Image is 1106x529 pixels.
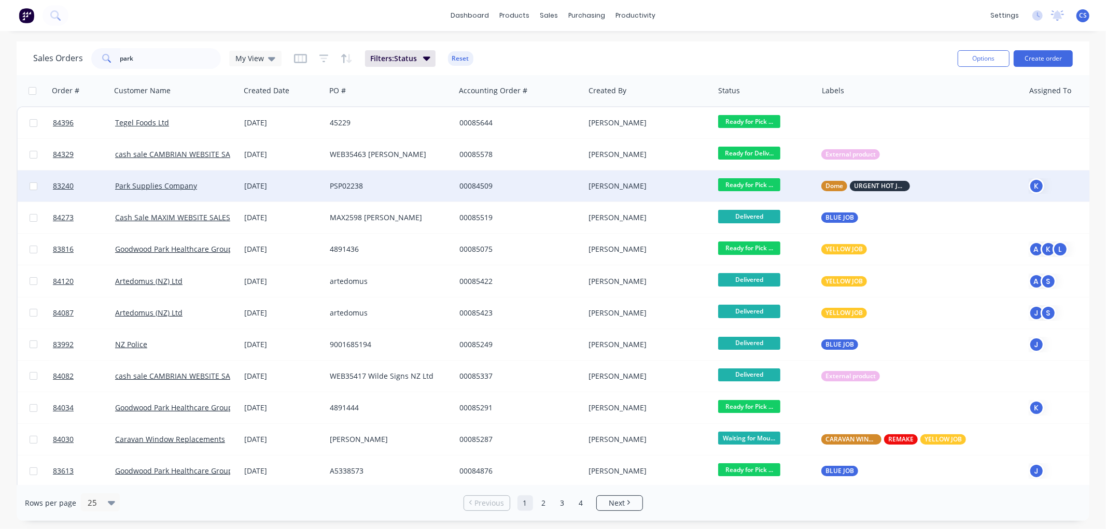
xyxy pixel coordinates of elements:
[459,495,647,511] ul: Pagination
[330,308,445,318] div: artedomus
[53,276,74,287] span: 84120
[517,495,533,511] a: Page 1 is your current page
[718,147,780,160] span: Ready for Deliv...
[718,368,780,381] span: Delivered
[1029,85,1071,96] div: Assigned To
[244,118,321,128] div: [DATE]
[244,466,321,476] div: [DATE]
[825,244,863,254] span: YELLOW JOB
[573,495,589,511] a: Page 4
[718,305,780,318] span: Delivered
[115,244,246,254] a: Goodwood Park Healthcare Group Ltd
[589,434,704,445] div: [PERSON_NAME]
[244,212,321,223] div: [DATE]
[329,85,346,96] div: PO #
[1029,337,1044,352] button: J
[821,149,880,160] button: External product
[1029,463,1044,479] button: J
[589,276,704,287] div: [PERSON_NAME]
[1029,241,1044,257] div: A
[958,50,1010,67] button: Options
[825,434,877,445] span: CARAVAN WINDOW
[53,234,115,265] a: 83816
[718,273,780,286] span: Delivered
[589,244,704,254] div: [PERSON_NAME]
[370,53,417,64] span: Filters: Status
[330,244,445,254] div: 4891436
[53,202,115,233] a: 84273
[115,371,242,381] a: cash sale CAMBRIAN WEBSITE SALES
[445,8,494,23] a: dashboard
[925,434,962,445] span: YELLOW JOB
[459,339,575,350] div: 00085249
[825,181,843,191] span: Dome
[821,434,966,445] button: CARAVAN WINDOWREMAKEYELLOW JOB
[1053,241,1068,257] div: L
[589,466,704,476] div: [PERSON_NAME]
[1029,178,1044,194] button: K
[825,276,863,287] span: YELLOW JOB
[115,339,147,349] a: NZ Police
[821,466,858,476] button: BLUE JOB
[115,212,230,222] a: Cash Sale MAXIM WEBSITE SALES
[474,498,504,508] span: Previous
[244,339,321,350] div: [DATE]
[1029,274,1056,289] button: AS
[825,466,854,476] span: BLUE JOB
[448,51,473,66] button: Reset
[53,339,74,350] span: 83992
[1041,274,1056,289] div: S
[330,403,445,413] div: 4891444
[825,371,876,381] span: External product
[53,392,115,423] a: 84034
[825,149,876,160] span: External product
[53,434,74,445] span: 84030
[459,434,575,445] div: 00085287
[53,361,115,392] a: 84082
[589,308,704,318] div: [PERSON_NAME]
[330,434,445,445] div: [PERSON_NAME]
[244,181,321,191] div: [DATE]
[120,48,221,69] input: Search...
[589,149,704,160] div: [PERSON_NAME]
[244,403,321,413] div: [DATE]
[1029,274,1044,289] div: A
[53,266,115,297] a: 84120
[330,149,445,160] div: WEB35463 [PERSON_NAME]
[330,339,445,350] div: 9001685194
[244,434,321,445] div: [DATE]
[459,466,575,476] div: 00084876
[718,432,780,445] span: Waiting for Mou...
[53,170,115,202] a: 83240
[330,466,445,476] div: A5338573
[330,118,445,128] div: 45229
[1079,11,1087,20] span: CS
[1029,241,1068,257] button: AKL
[53,139,115,170] a: 84329
[459,371,575,381] div: 00085337
[718,337,780,350] span: Delivered
[53,244,74,254] span: 83816
[53,297,115,328] a: 84087
[589,371,704,381] div: [PERSON_NAME]
[115,276,183,286] a: Artedomus (NZ) Ltd
[459,181,575,191] div: 00084509
[330,276,445,287] div: artedomus
[115,181,197,191] a: Park Supplies Company
[1029,400,1044,416] div: K
[53,149,74,160] span: 84329
[854,181,906,191] span: URGENT HOT JOB!!!!
[244,85,289,96] div: Created Date
[244,308,321,318] div: [DATE]
[114,85,171,96] div: Customer Name
[1014,50,1073,67] button: Create order
[822,85,844,96] div: Labels
[115,308,183,318] a: Artedomus (NZ) Ltd
[494,8,535,23] div: products
[825,339,854,350] span: BLUE JOB
[115,149,242,159] a: cash sale CAMBRIAN WEBSITE SALES
[244,276,321,287] div: [DATE]
[1041,305,1056,321] div: S
[825,308,863,318] span: YELLOW JOB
